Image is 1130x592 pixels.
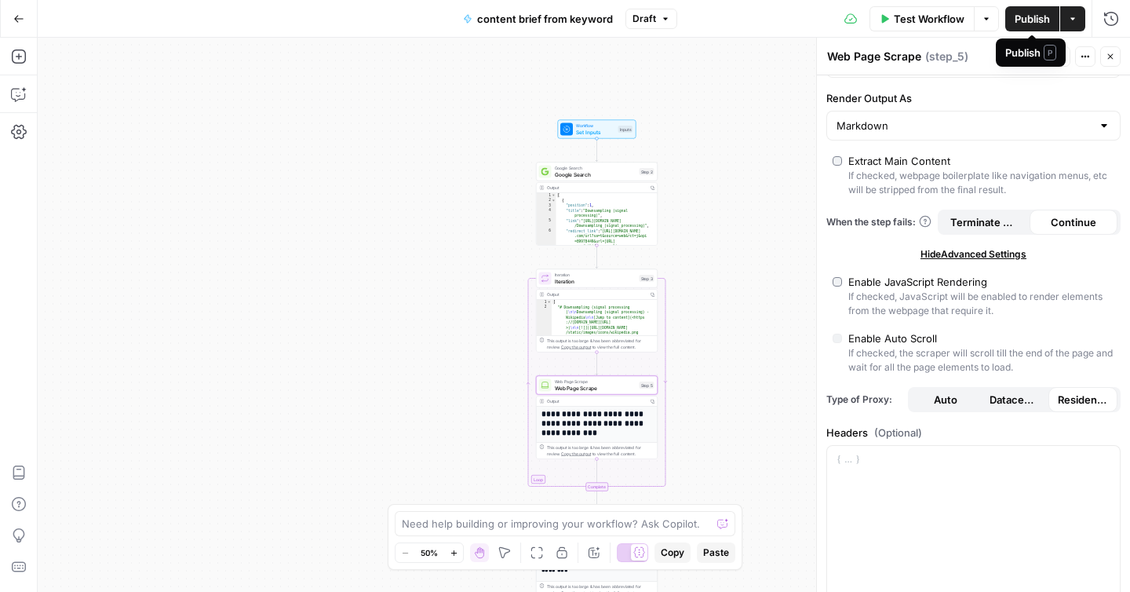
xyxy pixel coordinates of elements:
div: 1 [537,193,556,199]
input: Extract Main ContentIf checked, webpage boilerplate like navigation menus, etc will be stripped f... [833,156,842,166]
g: Edge from start to step_2 [596,139,598,162]
span: Terminate Workflow [950,214,1020,230]
button: Draft [625,9,677,29]
span: ( step_5 ) [925,49,968,64]
button: Copy [654,543,691,563]
textarea: Web Page Scrape [827,49,921,64]
span: Set Inputs [576,128,615,136]
span: Google Search [555,165,636,171]
span: Iteration [555,272,636,278]
button: Publish [1005,6,1059,31]
div: Google SearchGoogle SearchStep 2Output[ { "position":1, "title":"Downsampling (signal processing)... [536,163,658,246]
span: Google Search [555,170,636,178]
span: P [1044,45,1056,60]
button: Test Workflow [869,6,974,31]
div: If checked, webpage boilerplate like navigation menus, etc will be stripped from the final result. [848,169,1114,197]
g: Edge from step_2 to step_3 [596,246,598,269]
span: Paste [703,546,729,560]
g: Edge from step_3 to step_5 [596,353,598,375]
span: Publish [1015,11,1050,27]
span: 50% [421,546,438,559]
span: Residential [1058,392,1108,407]
div: If checked, JavaScript will be enabled to render elements from the webpage that require it. [848,290,1114,318]
span: Toggle code folding, rows 2 through 30 [552,198,556,203]
span: Copy the output [561,451,591,456]
div: Extract Main Content [848,153,950,169]
span: Workflow [576,122,615,129]
span: Copy the output [561,345,591,349]
span: content brief from keyword [477,11,613,27]
g: Edge from step_3-iteration-end to step_6 [596,492,598,514]
div: LoopIterationIterationStep 3Output[ "# Downsampling (signal processing )\n\nDownsampling (signal ... [536,269,658,353]
button: content brief from keyword [454,6,622,31]
button: Terminate Workflow [941,210,1030,235]
div: 1 [537,300,552,305]
div: Complete [536,483,658,492]
div: 4 [537,208,556,218]
div: WorkflowSet InputsInputs [536,120,658,139]
span: Web Page Scrape [555,378,636,385]
button: Paste [697,543,735,563]
button: Datacenter [980,387,1049,412]
span: Continue [1051,214,1096,230]
div: Step 3 [640,275,654,282]
input: Enable JavaScript RenderingIf checked, JavaScript will be enabled to render elements from the web... [833,277,842,287]
span: Test Workflow [894,11,964,27]
div: This output is too large & has been abbreviated for review. to view the full content. [547,444,654,457]
div: Output [547,398,646,404]
span: Toggle code folding, rows 1 through 182 [552,193,556,199]
span: Datacenter [990,392,1040,407]
div: Enable Auto Scroll [848,331,937,346]
div: Step 5 [640,382,654,389]
span: (Optional) [874,425,922,440]
span: Auto [934,392,957,407]
div: Publish [1005,45,1056,60]
input: Markdown [837,118,1092,133]
div: Output [547,185,646,191]
div: Complete [585,483,608,492]
input: Enable Auto ScrollIf checked, the scraper will scroll till the end of the page and wait for all t... [833,334,842,343]
button: Auto [911,387,980,412]
div: If checked, the scraper will scroll till the end of the page and wait for all the page elements t... [848,346,1114,375]
div: Output [547,291,646,298]
span: Web Page Scrape [555,384,636,392]
div: 2 [537,198,556,203]
span: Iteration [555,277,636,285]
span: Type of Proxy: [826,393,902,407]
div: This output is too large & has been abbreviated for review. to view the full content. [547,338,654,350]
div: 5 [537,218,556,228]
div: Enable JavaScript Rendering [848,274,987,290]
span: Copy [661,546,684,560]
span: Draft [632,12,656,26]
label: Render Output As [826,90,1121,106]
div: 6 [537,228,556,265]
span: Hide Advanced Settings [920,247,1026,261]
a: When the step fails: [826,215,931,229]
div: 3 [537,203,556,209]
label: Headers [826,425,1121,440]
span: Toggle code folding, rows 1 through 3 [547,300,552,305]
div: Inputs [618,126,633,133]
div: Step 2 [640,168,654,175]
